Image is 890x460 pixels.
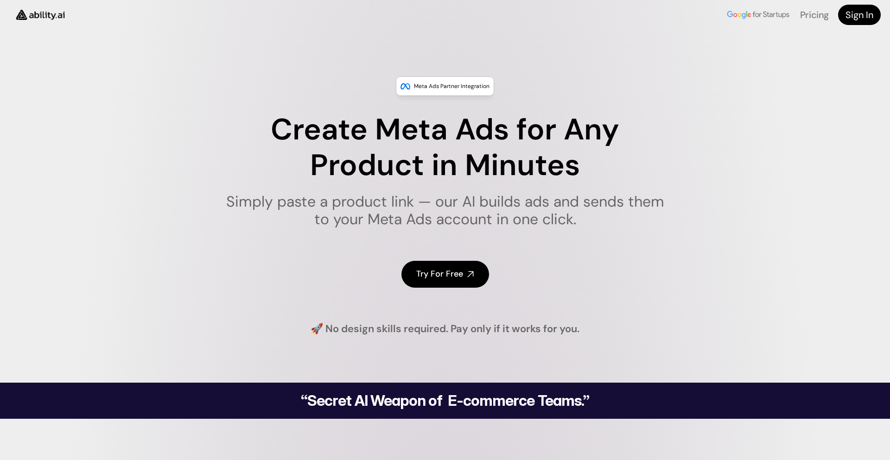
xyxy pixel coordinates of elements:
[414,82,489,91] p: Meta Ads Partner Integration
[277,393,613,408] h2: “Secret AI Weapon of E-commerce Teams.”
[220,193,670,228] h1: Simply paste a product link — our AI builds ads and sends them to your Meta Ads account in one cl...
[311,322,579,336] h4: 🚀 No design skills required. Pay only if it works for you.
[401,261,489,287] a: Try For Free
[220,112,670,183] h1: Create Meta Ads for Any Product in Minutes
[838,5,881,25] a: Sign In
[416,268,463,280] h4: Try For Free
[845,8,873,21] h4: Sign In
[800,9,829,21] a: Pricing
